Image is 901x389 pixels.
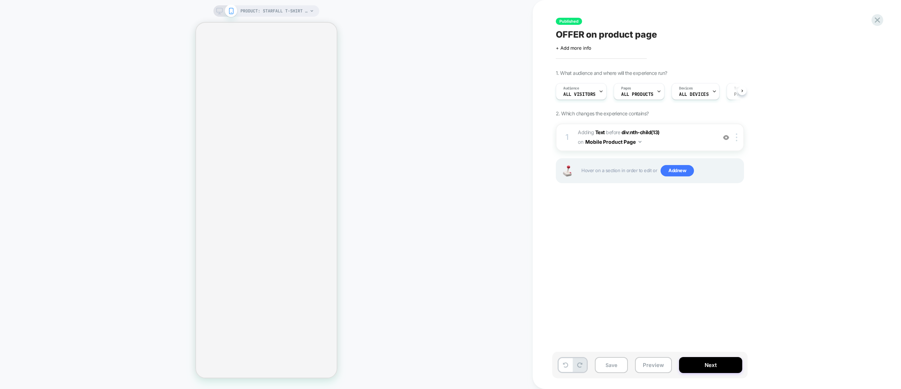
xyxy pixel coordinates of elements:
[556,29,657,40] span: OFFER on product page
[621,92,653,97] span: ALL PRODUCTS
[556,45,591,51] span: + Add more info
[661,165,694,176] span: Add new
[639,141,641,143] img: down arrow
[679,86,693,91] span: Devices
[736,133,737,141] img: close
[734,86,748,91] span: Trigger
[595,129,605,135] b: Text
[563,86,579,91] span: Audience
[556,18,582,25] span: Published
[581,165,740,176] span: Hover on a section in order to edit or
[560,165,574,176] img: Joystick
[723,135,729,141] img: crossed eye
[734,92,758,97] span: Page Load
[556,110,648,116] span: 2. Which changes the experience contains?
[595,357,628,373] button: Save
[240,5,308,17] span: PRODUCT: Starfall T-Shirt [bookish tshirt acotar merch]
[606,129,620,135] span: BEFORE
[578,137,583,146] span: on
[679,357,742,373] button: Next
[556,70,667,76] span: 1. What audience and where will the experience run?
[585,137,641,147] button: Mobile Product Page
[564,130,571,144] div: 1
[621,86,631,91] span: Pages
[679,92,709,97] span: ALL DEVICES
[563,92,596,97] span: All Visitors
[635,357,672,373] button: Preview
[622,129,660,135] span: div:nth-child(13)
[578,129,605,135] span: Adding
